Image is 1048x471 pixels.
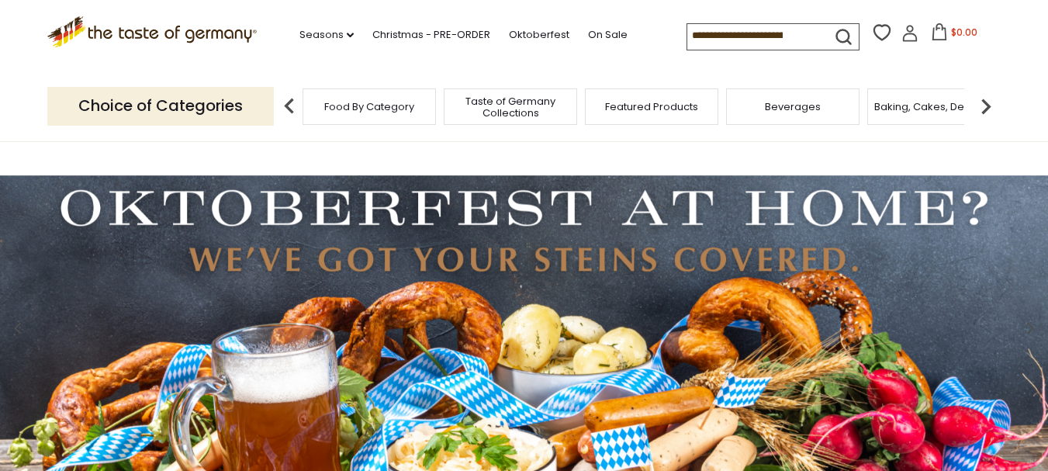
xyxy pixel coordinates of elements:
a: Food By Category [324,101,414,113]
a: Baking, Cakes, Desserts [874,101,994,113]
a: Featured Products [605,101,698,113]
span: $0.00 [951,26,977,39]
a: Beverages [765,101,821,113]
img: previous arrow [274,91,305,122]
img: next arrow [970,91,1001,122]
p: Choice of Categories [47,87,274,125]
button: $0.00 [922,23,987,47]
a: Oktoberfest [509,26,569,43]
a: Seasons [299,26,354,43]
a: Christmas - PRE-ORDER [372,26,490,43]
a: Taste of Germany Collections [448,95,572,119]
a: On Sale [588,26,628,43]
